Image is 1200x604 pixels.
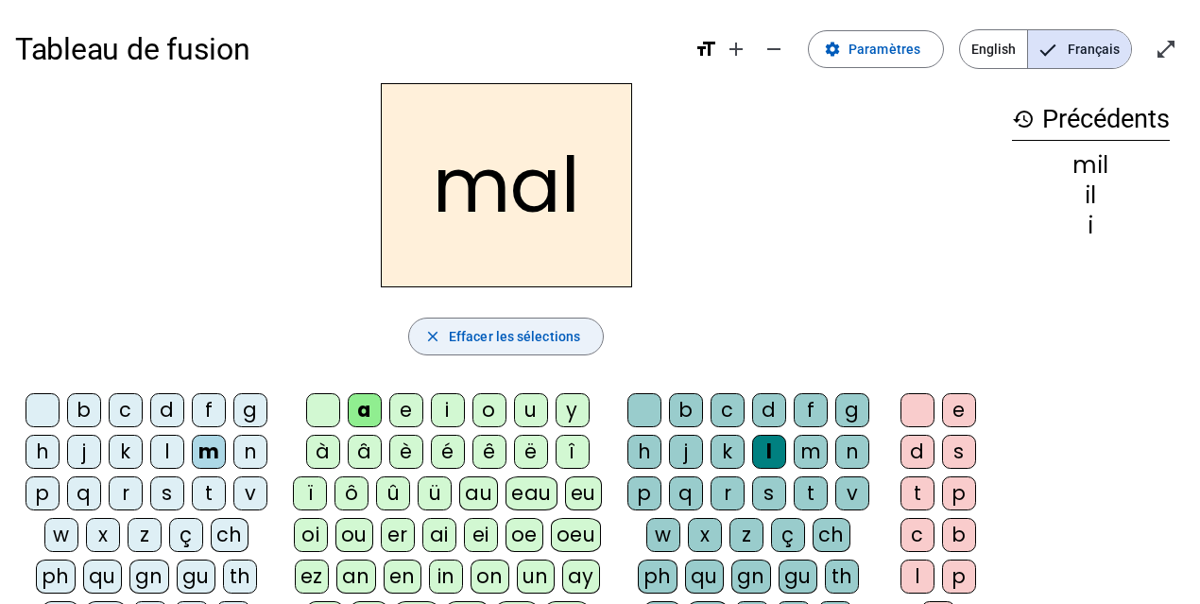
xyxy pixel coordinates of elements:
[449,325,580,348] span: Effacer les sélections
[233,435,267,469] div: n
[849,38,920,60] span: Paramètres
[1012,108,1035,130] mat-icon: history
[472,393,506,427] div: o
[1012,98,1170,141] h3: Précédents
[335,518,373,552] div: ou
[824,41,841,58] mat-icon: settings
[959,29,1132,69] mat-button-toggle-group: Language selection
[669,476,703,510] div: q
[26,435,60,469] div: h
[348,435,382,469] div: â
[942,560,976,594] div: p
[808,30,944,68] button: Paramètres
[44,518,78,552] div: w
[192,435,226,469] div: m
[900,560,934,594] div: l
[472,435,506,469] div: ê
[752,435,786,469] div: l
[794,393,828,427] div: f
[129,560,169,594] div: gn
[408,318,604,355] button: Effacer les sélections
[627,476,661,510] div: p
[506,476,557,510] div: eau
[86,518,120,552] div: x
[294,518,328,552] div: oi
[794,435,828,469] div: m
[376,476,410,510] div: û
[1155,38,1177,60] mat-icon: open_in_full
[771,518,805,552] div: ç
[900,435,934,469] div: d
[1147,30,1185,68] button: Entrer en plein écran
[835,393,869,427] div: g
[669,393,703,427] div: b
[717,30,755,68] button: Augmenter la taille de la police
[942,518,976,552] div: b
[418,476,452,510] div: ü
[835,435,869,469] div: n
[825,560,859,594] div: th
[960,30,1027,68] span: English
[942,435,976,469] div: s
[293,476,327,510] div: ï
[429,560,463,594] div: in
[233,476,267,510] div: v
[471,560,509,594] div: on
[192,393,226,427] div: f
[514,393,548,427] div: u
[295,560,329,594] div: ez
[565,476,602,510] div: eu
[67,393,101,427] div: b
[334,476,369,510] div: ô
[36,560,76,594] div: ph
[169,518,203,552] div: ç
[835,476,869,510] div: v
[306,435,340,469] div: à
[384,560,421,594] div: en
[1012,154,1170,177] div: mil
[177,560,215,594] div: gu
[900,476,934,510] div: t
[389,435,423,469] div: è
[729,518,763,552] div: z
[26,476,60,510] div: p
[942,476,976,510] div: p
[694,38,717,60] mat-icon: format_size
[556,393,590,427] div: y
[711,476,745,510] div: r
[685,560,724,594] div: qu
[67,476,101,510] div: q
[763,38,785,60] mat-icon: remove
[389,393,423,427] div: e
[150,393,184,427] div: d
[711,435,745,469] div: k
[779,560,817,594] div: gu
[128,518,162,552] div: z
[109,435,143,469] div: k
[688,518,722,552] div: x
[459,476,498,510] div: au
[794,476,828,510] div: t
[731,560,771,594] div: gn
[464,518,498,552] div: ei
[83,560,122,594] div: qu
[192,476,226,510] div: t
[1028,30,1131,68] span: Français
[638,560,677,594] div: ph
[517,560,555,594] div: un
[150,435,184,469] div: l
[813,518,850,552] div: ch
[942,393,976,427] div: e
[1012,184,1170,207] div: il
[506,518,543,552] div: oe
[336,560,376,594] div: an
[348,393,382,427] div: a
[381,518,415,552] div: er
[109,393,143,427] div: c
[431,393,465,427] div: i
[233,393,267,427] div: g
[711,393,745,427] div: c
[752,393,786,427] div: d
[669,435,703,469] div: j
[755,30,793,68] button: Diminuer la taille de la police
